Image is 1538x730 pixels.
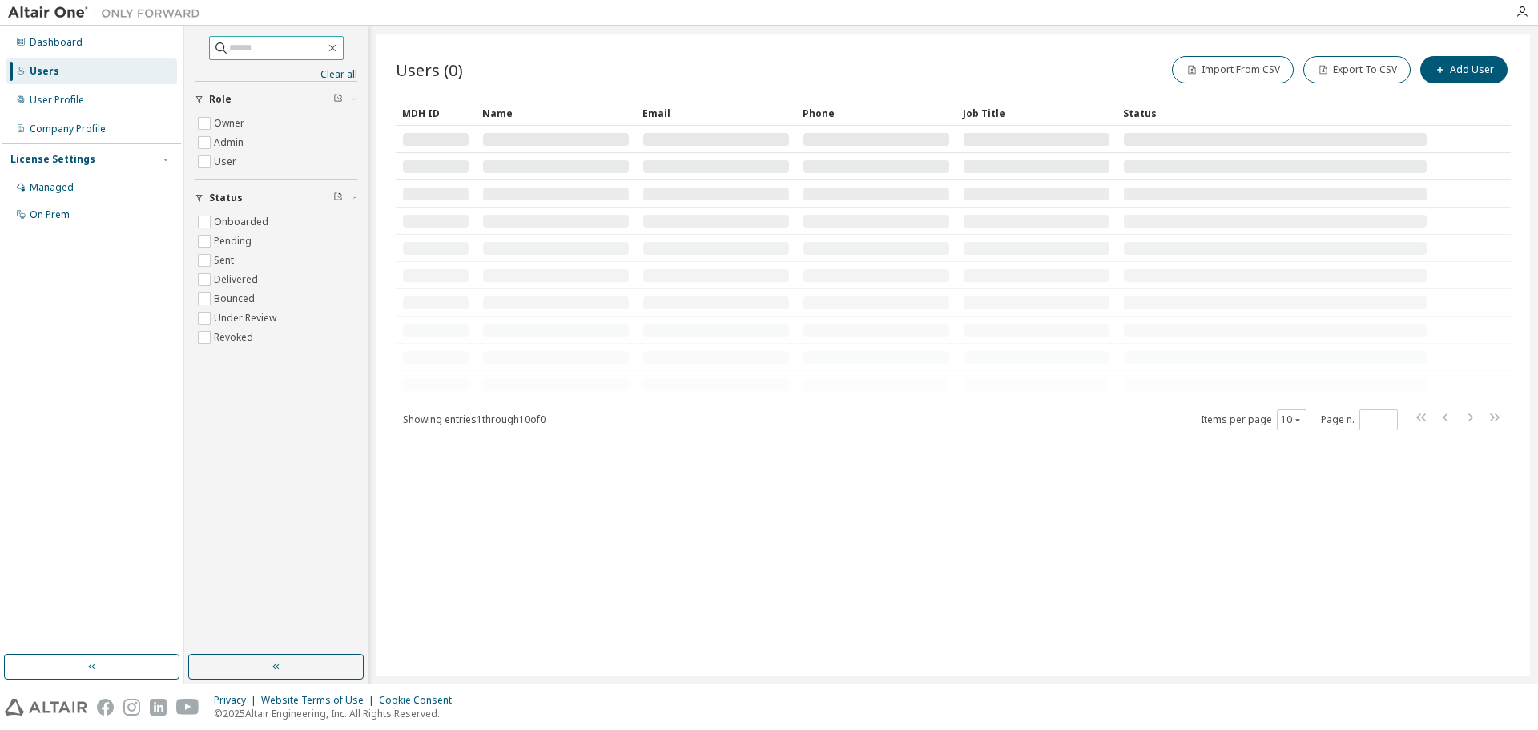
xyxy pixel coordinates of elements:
[642,100,790,126] div: Email
[963,100,1110,126] div: Job Title
[482,100,630,126] div: Name
[1123,100,1427,126] div: Status
[333,93,343,106] span: Clear filter
[150,699,167,716] img: linkedin.svg
[379,694,461,707] div: Cookie Consent
[214,133,247,152] label: Admin
[5,699,87,716] img: altair_logo.svg
[195,180,357,216] button: Status
[30,208,70,221] div: On Prem
[214,328,256,347] label: Revoked
[8,5,208,21] img: Altair One
[30,94,84,107] div: User Profile
[195,68,357,81] a: Clear all
[403,413,546,426] span: Showing entries 1 through 10 of 0
[1172,56,1294,83] button: Import From CSV
[402,100,469,126] div: MDH ID
[30,65,59,78] div: Users
[214,309,280,328] label: Under Review
[1420,56,1508,83] button: Add User
[1321,409,1398,430] span: Page n.
[214,212,272,232] label: Onboarded
[214,270,261,289] label: Delivered
[97,699,114,716] img: facebook.svg
[209,192,243,204] span: Status
[214,114,248,133] label: Owner
[1201,409,1306,430] span: Items per page
[123,699,140,716] img: instagram.svg
[1281,413,1302,426] button: 10
[214,232,255,251] label: Pending
[195,82,357,117] button: Role
[214,707,461,720] p: © 2025 Altair Engineering, Inc. All Rights Reserved.
[396,58,463,81] span: Users (0)
[803,100,950,126] div: Phone
[261,694,379,707] div: Website Terms of Use
[30,36,83,49] div: Dashboard
[214,694,261,707] div: Privacy
[333,192,343,204] span: Clear filter
[10,153,95,166] div: License Settings
[30,181,74,194] div: Managed
[214,152,240,171] label: User
[214,289,258,309] label: Bounced
[209,93,232,106] span: Role
[214,251,237,270] label: Sent
[176,699,199,716] img: youtube.svg
[1303,56,1411,83] button: Export To CSV
[30,123,106,135] div: Company Profile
